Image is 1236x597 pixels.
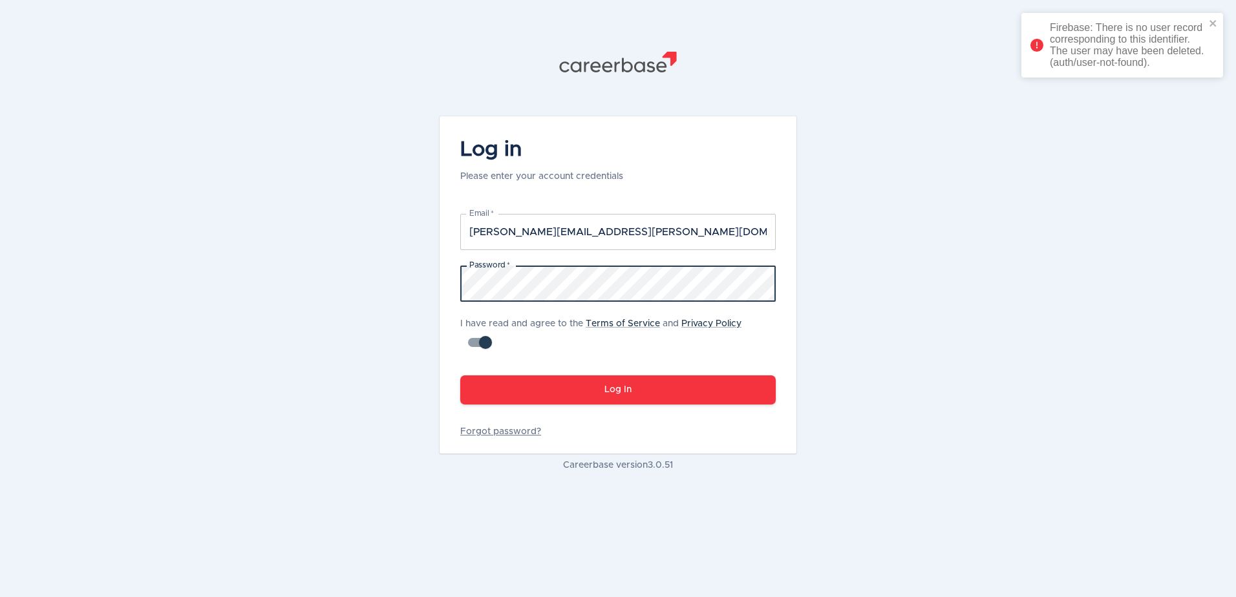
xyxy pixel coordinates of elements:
[460,170,623,183] p: Please enter your account credentials
[460,425,776,438] a: Forgot password?
[460,375,776,404] button: Log In
[460,317,776,330] p: I have read and agree to the and
[469,260,509,271] label: Password
[460,137,623,163] h4: Log in
[1209,18,1218,30] button: close
[440,459,796,472] p: Careerbase version 3.0.51
[586,319,660,328] a: Terms of Service
[681,319,741,328] a: Privacy Policy
[469,208,494,219] label: Email
[1050,22,1205,68] div: Firebase: There is no user record corresponding to this identifier. The user may have been delete...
